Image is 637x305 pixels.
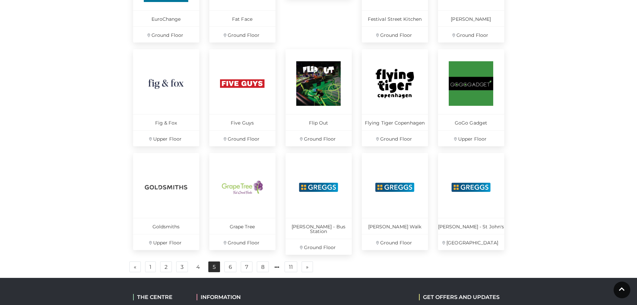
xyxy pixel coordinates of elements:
[285,261,297,272] a: 11
[133,10,199,26] p: EuroChange
[134,264,136,269] span: «
[209,130,276,146] p: Ground Floor
[133,26,199,43] p: Ground Floor
[241,261,252,272] a: 7
[286,153,352,255] a: [PERSON_NAME] - Bus Station Ground Floor
[208,261,220,272] a: 5
[306,264,309,269] span: »
[209,153,276,250] a: Grape Tree Ground Floor
[209,234,276,250] p: Ground Floor
[286,130,352,146] p: Ground Floor
[438,130,504,146] p: Upper Floor
[362,130,428,146] p: Ground Floor
[209,114,276,130] p: Five Guys
[362,153,428,250] a: [PERSON_NAME] Walk Ground Floor
[133,130,199,146] p: Upper Floor
[257,261,269,272] a: 8
[286,239,352,255] p: Ground Floor
[133,153,199,250] a: Goldsmiths Upper Floor
[286,114,352,130] p: Flip Out
[362,49,428,146] a: Flying Tiger Copenhagen Ground Floor
[438,10,504,26] p: [PERSON_NAME]
[209,26,276,43] p: Ground Floor
[133,49,199,146] a: Fig & Fox Upper Floor
[192,262,204,273] a: 4
[133,294,187,300] h2: THE CENTRE
[438,234,504,250] p: [GEOGRAPHIC_DATA]
[362,114,428,130] p: Flying Tiger Copenhagen
[362,26,428,43] p: Ground Floor
[419,294,500,300] h2: GET OFFERS AND UPDATES
[362,234,428,250] p: Ground Floor
[133,234,199,250] p: Upper Floor
[362,10,428,26] p: Festival Street Kitchen
[145,261,156,272] a: 1
[133,114,199,130] p: Fig & Fox
[286,49,352,146] a: Flip Out Ground Floor
[209,10,276,26] p: Fat Face
[224,261,236,272] a: 6
[176,261,188,272] a: 3
[129,261,141,272] a: Previous
[438,153,504,250] a: [PERSON_NAME] - St John's [GEOGRAPHIC_DATA]
[160,261,172,272] a: 2
[209,49,276,146] a: Five Guys Ground Floor
[438,218,504,234] p: [PERSON_NAME] - St John's
[286,218,352,239] p: [PERSON_NAME] - Bus Station
[438,114,504,130] p: GoGo Gadget
[302,261,313,272] a: Next
[438,49,504,146] a: GoGo Gadget Upper Floor
[209,218,276,234] p: Grape Tree
[197,294,282,300] h2: INFORMATION
[362,218,428,234] p: [PERSON_NAME] Walk
[133,218,199,234] p: Goldsmiths
[438,26,504,43] p: Ground Floor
